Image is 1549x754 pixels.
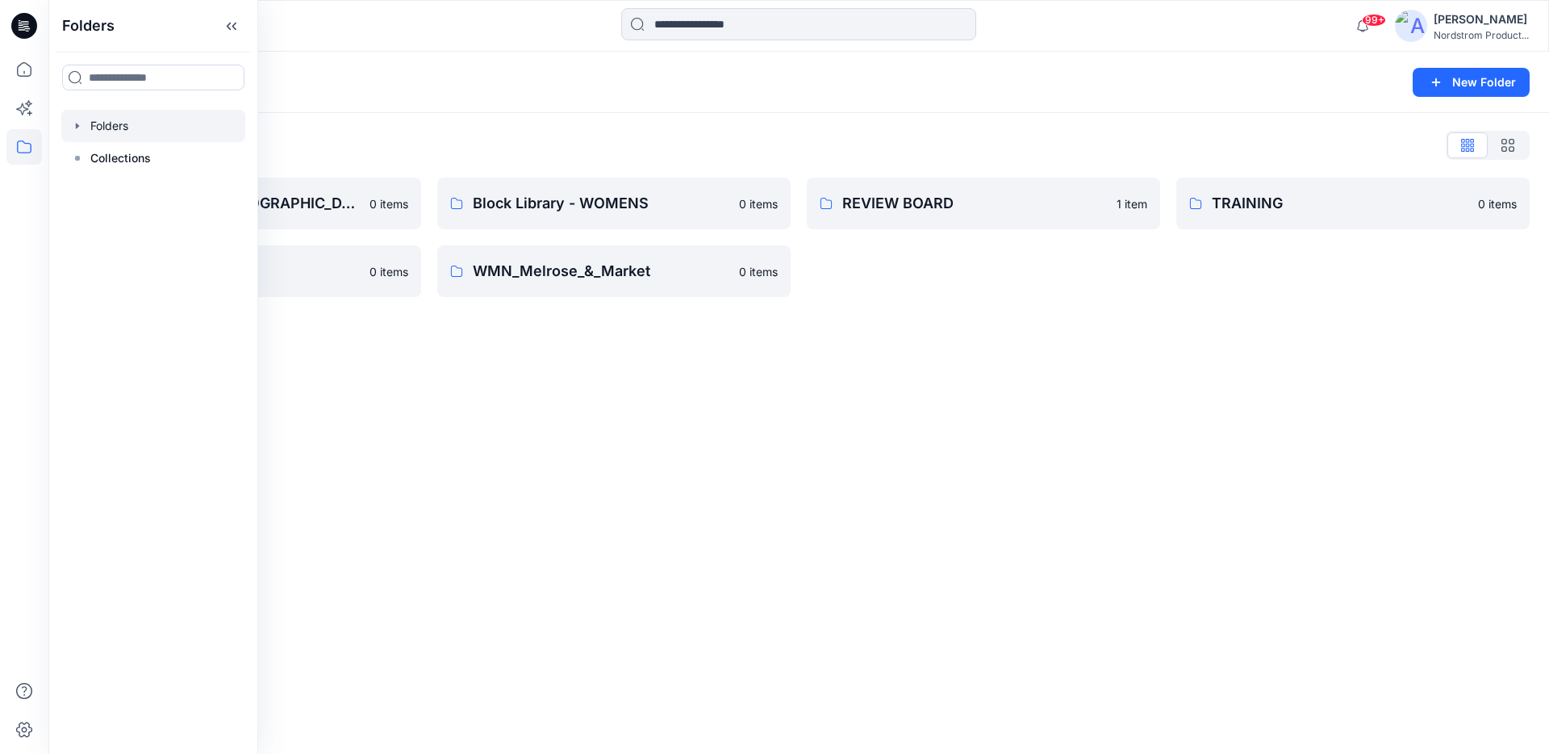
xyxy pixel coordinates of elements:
[1413,68,1530,97] button: New Folder
[437,178,791,229] a: Block Library - WOMENS0 items
[807,178,1160,229] a: REVIEW BOARD1 item
[370,195,408,212] p: 0 items
[1176,178,1530,229] a: TRAINING0 items
[370,263,408,280] p: 0 items
[1362,14,1386,27] span: 99+
[437,245,791,297] a: WMN_Melrose_&_Market0 items
[473,192,729,215] p: Block Library - WOMENS
[842,192,1107,215] p: REVIEW BOARD
[90,149,151,168] p: Collections
[1478,195,1517,212] p: 0 items
[473,260,729,283] p: WMN_Melrose_&_Market
[1434,29,1529,41] div: Nordstrom Product...
[739,195,778,212] p: 0 items
[1434,10,1529,29] div: [PERSON_NAME]
[1117,195,1147,212] p: 1 item
[1212,192,1468,215] p: TRAINING
[739,263,778,280] p: 0 items
[1395,10,1427,42] img: avatar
